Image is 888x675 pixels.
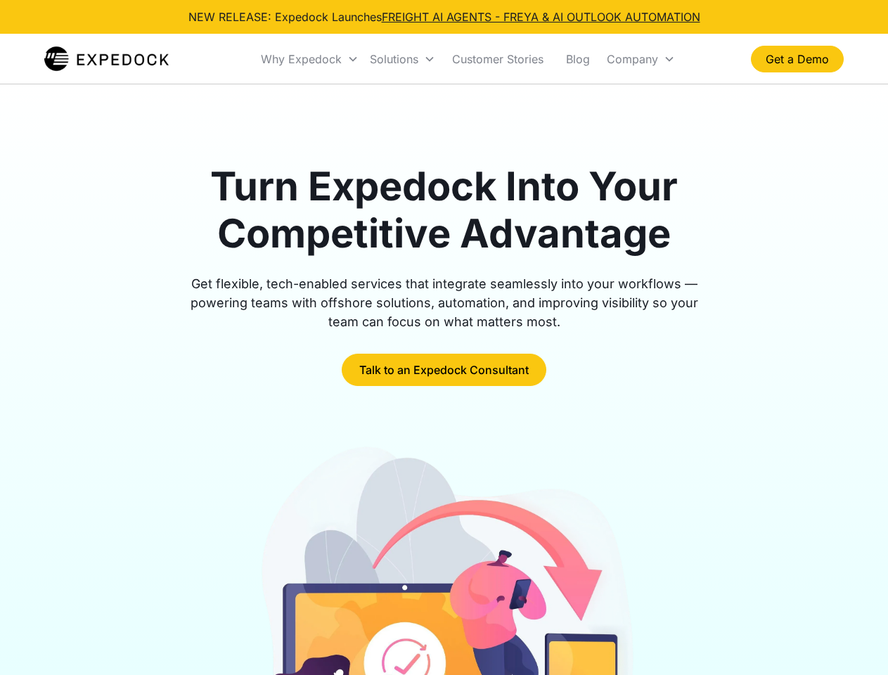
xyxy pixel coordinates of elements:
[44,45,169,73] img: Expedock Logo
[555,35,601,83] a: Blog
[342,354,546,386] a: Talk to an Expedock Consultant
[364,35,441,83] div: Solutions
[370,52,418,66] div: Solutions
[188,8,700,25] div: NEW RELEASE: Expedock Launches
[818,607,888,675] iframe: Chat Widget
[382,10,700,24] a: FREIGHT AI AGENTS - FREYA & AI OUTLOOK AUTOMATION
[255,35,364,83] div: Why Expedock
[441,35,555,83] a: Customer Stories
[607,52,658,66] div: Company
[261,52,342,66] div: Why Expedock
[174,274,714,331] div: Get flexible, tech-enabled services that integrate seamlessly into your workflows — powering team...
[601,35,681,83] div: Company
[174,163,714,257] h1: Turn Expedock Into Your Competitive Advantage
[44,45,169,73] a: home
[751,46,844,72] a: Get a Demo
